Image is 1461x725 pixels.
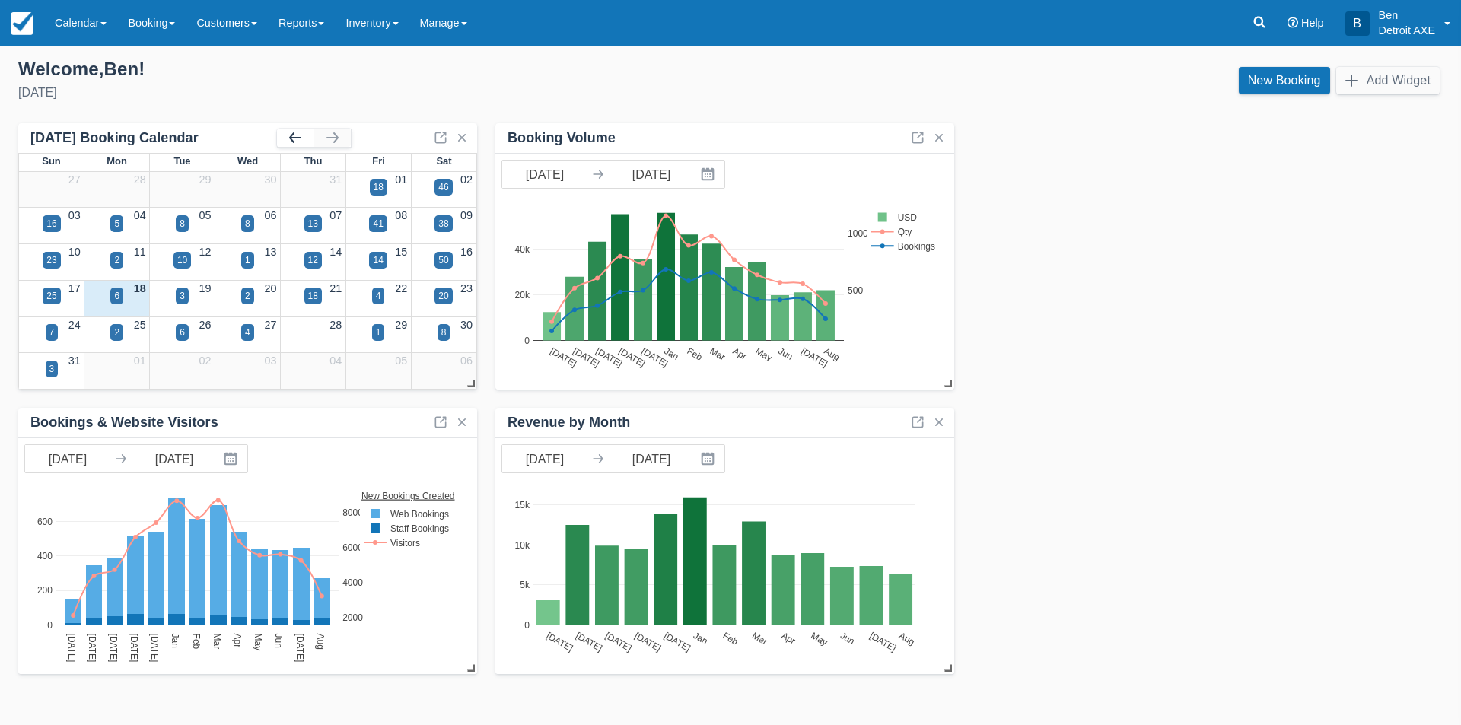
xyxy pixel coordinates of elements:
[502,445,587,472] input: Start Date
[460,282,473,294] a: 23
[180,217,185,231] div: 8
[395,246,407,258] a: 15
[46,289,56,303] div: 25
[237,155,258,167] span: Wed
[373,217,383,231] div: 41
[609,445,694,472] input: End Date
[460,209,473,221] a: 09
[502,161,587,188] input: Start Date
[376,326,381,339] div: 1
[25,445,110,472] input: Start Date
[395,209,407,221] a: 08
[199,355,212,367] a: 02
[114,289,119,303] div: 6
[308,289,318,303] div: 18
[362,490,456,501] text: New Bookings Created
[134,209,146,221] a: 04
[441,326,447,339] div: 8
[180,326,185,339] div: 6
[1301,17,1324,29] span: Help
[694,161,724,188] button: Interact with the calendar and add the check-in date for your trip.
[134,319,146,331] a: 25
[460,246,473,258] a: 16
[199,209,212,221] a: 05
[329,319,342,331] a: 28
[1336,67,1440,94] button: Add Widget
[438,289,448,303] div: 20
[68,355,81,367] a: 31
[46,217,56,231] div: 16
[114,217,119,231] div: 5
[42,155,60,167] span: Sun
[264,319,276,331] a: 27
[508,129,616,147] div: Booking Volume
[329,173,342,186] a: 31
[329,355,342,367] a: 04
[134,282,146,294] a: 18
[329,246,342,258] a: 14
[134,355,146,367] a: 01
[68,319,81,331] a: 24
[1288,17,1298,28] i: Help
[438,180,448,194] div: 46
[199,246,212,258] a: 12
[308,217,318,231] div: 13
[173,155,190,167] span: Tue
[460,355,473,367] a: 06
[329,209,342,221] a: 07
[395,319,407,331] a: 29
[460,173,473,186] a: 02
[180,289,185,303] div: 3
[18,58,718,81] div: Welcome , Ben !
[177,253,187,267] div: 10
[217,445,247,472] button: Interact with the calendar and add the check-in date for your trip.
[395,173,407,186] a: 01
[199,319,212,331] a: 26
[1379,8,1435,23] p: Ben
[372,155,385,167] span: Fri
[46,253,56,267] div: 23
[107,155,127,167] span: Mon
[199,173,212,186] a: 29
[374,180,384,194] div: 18
[329,282,342,294] a: 21
[1239,67,1330,94] a: New Booking
[395,282,407,294] a: 22
[134,246,146,258] a: 11
[134,173,146,186] a: 28
[460,319,473,331] a: 30
[304,155,323,167] span: Thu
[30,129,277,147] div: [DATE] Booking Calendar
[264,282,276,294] a: 20
[264,246,276,258] a: 13
[114,326,119,339] div: 2
[68,246,81,258] a: 10
[376,289,381,303] div: 4
[132,445,217,472] input: End Date
[264,355,276,367] a: 03
[438,253,448,267] div: 50
[395,355,407,367] a: 05
[68,173,81,186] a: 27
[438,217,448,231] div: 38
[245,253,250,267] div: 1
[694,445,724,472] button: Interact with the calendar and add the check-in date for your trip.
[373,253,383,267] div: 14
[49,326,55,339] div: 7
[68,282,81,294] a: 17
[68,209,81,221] a: 03
[245,289,250,303] div: 2
[245,326,250,339] div: 4
[199,282,212,294] a: 19
[49,362,55,376] div: 3
[264,173,276,186] a: 30
[508,414,630,431] div: Revenue by Month
[18,84,718,102] div: [DATE]
[1345,11,1370,36] div: B
[11,12,33,35] img: checkfront-main-nav-mini-logo.png
[436,155,451,167] span: Sat
[114,253,119,267] div: 2
[30,414,218,431] div: Bookings & Website Visitors
[308,253,318,267] div: 12
[245,217,250,231] div: 8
